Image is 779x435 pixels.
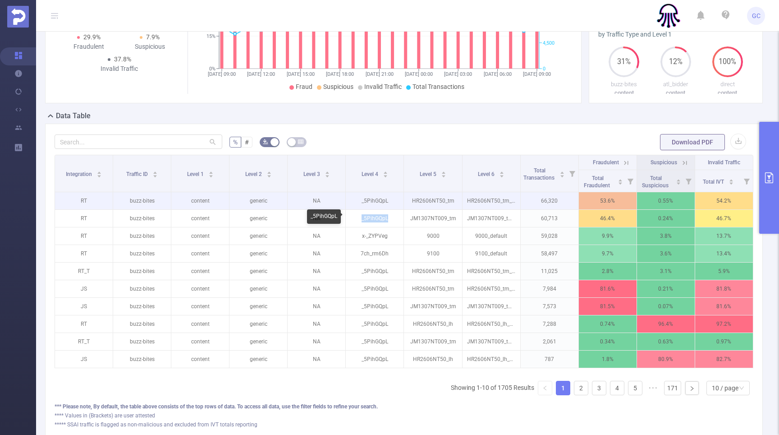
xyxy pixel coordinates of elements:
[404,333,462,350] p: JM1307NT009_tm
[152,170,158,176] div: Sort
[325,170,330,173] i: icon: caret-up
[559,170,565,176] div: Sort
[559,170,564,173] i: icon: caret-up
[171,298,229,315] p: content
[701,80,753,89] p: direct
[499,170,504,173] i: icon: caret-up
[171,210,229,227] p: content
[263,139,268,144] i: icon: bg-colors
[404,210,462,227] p: JM1307NT009_tm
[303,171,321,177] span: Level 3
[171,315,229,333] p: content
[660,58,691,65] span: 12%
[521,210,578,227] p: 60,713
[579,192,637,209] p: 53.6%
[346,298,403,315] p: _5PihGQpL
[153,174,158,176] i: icon: caret-down
[682,170,695,192] i: Filter menu
[266,170,271,173] i: icon: caret-up
[637,298,695,315] p: 0.07%
[325,174,330,176] i: icon: caret-down
[463,351,520,368] p: HR2606NT50_lh_default
[637,351,695,368] p: 80.9%
[113,227,171,245] p: buzz-bites
[266,174,271,176] i: icon: caret-down
[579,280,637,297] p: 81.6%
[55,333,113,350] p: RT_T
[499,174,504,176] i: icon: caret-down
[521,351,578,368] p: 787
[404,280,462,297] p: HR2606NT50_tm
[96,170,102,176] div: Sort
[584,175,611,189] span: Total Fraudulent
[55,351,113,368] p: JS
[114,56,131,63] span: 37.8%
[592,381,606,395] a: 3
[598,88,650,97] p: content
[208,170,213,173] i: icon: caret-up
[463,333,520,350] p: JM1307NT009_tm_default
[171,280,229,297] p: content
[288,280,345,297] p: NA
[521,298,578,315] p: 7,573
[451,381,534,395] li: Showing 1-10 of 1705 Results
[326,71,354,77] tspan: [DATE] 18:00
[642,175,670,189] span: Total Suspicious
[55,134,222,149] input: Search...
[695,315,753,333] p: 97.2%
[412,83,464,90] span: Total Transactions
[574,381,588,395] li: 2
[288,315,345,333] p: NA
[637,192,695,209] p: 0.55%
[233,139,238,146] span: %
[574,381,588,395] a: 2
[383,170,388,176] div: Sort
[484,71,512,77] tspan: [DATE] 06:00
[362,171,380,177] span: Level 4
[660,134,725,150] button: Download PDF
[383,170,388,173] i: icon: caret-up
[610,381,624,395] li: 4
[404,245,462,262] p: 9100
[404,227,462,245] p: 9000
[463,192,520,209] p: HR2606NT50_tm_default
[598,30,753,39] div: by Traffic Type and Level 1
[695,298,753,315] p: 81.6%
[89,64,150,74] div: Invalid Traffic
[404,192,462,209] p: HR2606NT50_tm
[119,42,181,51] div: Suspicious
[689,386,695,391] i: icon: right
[618,181,623,184] i: icon: caret-down
[287,71,315,77] tspan: [DATE] 15:00
[523,167,556,181] span: Total Transactions
[598,80,650,89] p: buzz-bites
[463,245,520,262] p: 9100_default
[171,192,229,209] p: content
[325,170,330,176] div: Sort
[701,88,753,97] p: content
[752,7,761,25] span: GC
[664,381,681,395] a: 171
[171,351,229,368] p: content
[708,159,740,166] span: Invalid Traffic
[208,174,213,176] i: icon: caret-down
[307,209,341,224] div: _5PihGQpL
[712,58,743,65] span: 100%
[676,178,681,183] div: Sort
[229,245,287,262] p: generic
[695,227,753,245] p: 13.7%
[579,245,637,262] p: 9.7%
[55,210,113,227] p: RT
[676,178,681,180] i: icon: caret-up
[229,351,287,368] p: generic
[712,381,738,395] div: 10 / page
[637,315,695,333] p: 96.4%
[593,159,619,166] span: Fraudulent
[366,71,394,77] tspan: [DATE] 21:00
[609,58,639,65] span: 31%
[55,298,113,315] p: JS
[229,192,287,209] p: generic
[126,171,149,177] span: Traffic ID
[650,80,702,89] p: atl_bidder
[463,263,520,280] p: HR2606NT50_tm_default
